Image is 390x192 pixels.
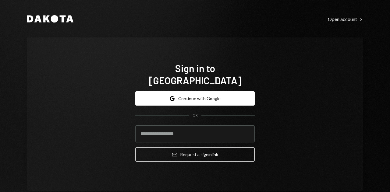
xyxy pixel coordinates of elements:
[135,62,255,86] h1: Sign in to [GEOGRAPHIC_DATA]
[193,113,198,118] div: OR
[135,91,255,106] button: Continue with Google
[135,147,255,162] button: Request a signinlink
[328,16,363,22] a: Open account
